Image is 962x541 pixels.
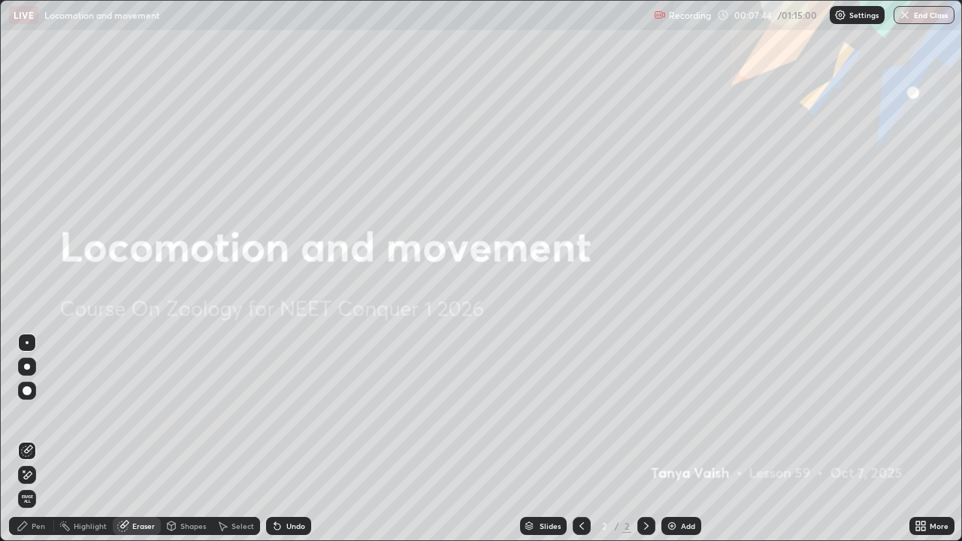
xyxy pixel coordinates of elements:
p: Locomotion and movement [44,9,159,21]
div: Highlight [74,522,107,530]
div: Select [231,522,254,530]
div: 2 [597,521,612,530]
img: end-class-cross [899,9,911,21]
div: / [615,521,619,530]
div: Shapes [180,522,206,530]
button: End Class [894,6,954,24]
img: add-slide-button [666,520,678,532]
img: recording.375f2c34.svg [654,9,666,21]
img: class-settings-icons [834,9,846,21]
p: LIVE [14,9,34,21]
div: 2 [622,519,631,533]
span: Erase all [19,494,35,503]
div: Slides [540,522,561,530]
div: Eraser [132,522,155,530]
div: More [930,522,948,530]
div: Add [681,522,695,530]
p: Settings [849,11,879,19]
div: Undo [286,522,305,530]
div: Pen [32,522,45,530]
p: Recording [669,10,711,21]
